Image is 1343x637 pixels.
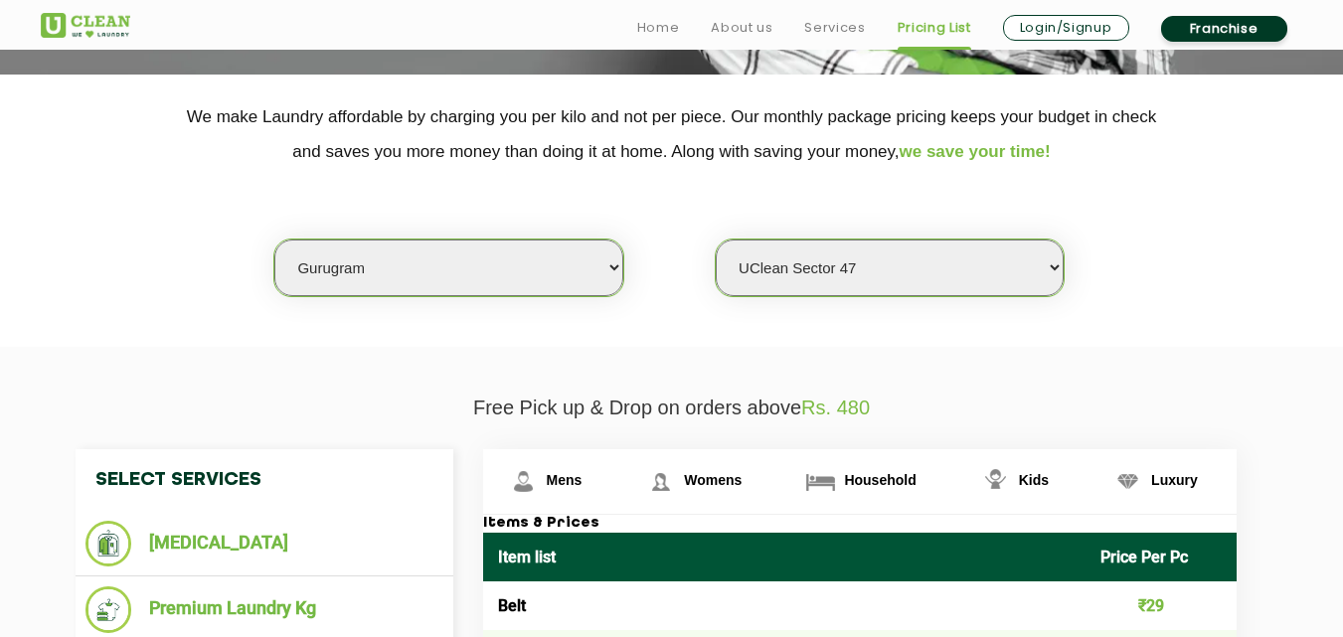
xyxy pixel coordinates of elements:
a: About us [711,16,772,40]
img: Mens [506,464,541,499]
img: Kids [978,464,1013,499]
img: Dry Cleaning [85,521,132,566]
img: Womens [643,464,678,499]
td: ₹29 [1086,581,1237,630]
span: Kids [1019,472,1049,488]
a: Home [637,16,680,40]
p: Free Pick up & Drop on orders above [41,397,1303,419]
span: Womens [684,472,742,488]
th: Price Per Pc [1086,533,1237,581]
li: Premium Laundry Kg [85,586,443,633]
a: Services [804,16,865,40]
img: Luxury [1110,464,1145,499]
p: We make Laundry affordable by charging you per kilo and not per piece. Our monthly package pricin... [41,99,1303,169]
a: Franchise [1161,16,1287,42]
span: Rs. 480 [801,397,870,418]
th: Item list [483,533,1087,581]
img: Premium Laundry Kg [85,586,132,633]
span: Luxury [1151,472,1198,488]
h3: Items & Prices [483,515,1237,533]
span: Household [844,472,916,488]
li: [MEDICAL_DATA] [85,521,443,566]
span: Mens [547,472,583,488]
span: we save your time! [900,142,1051,161]
a: Login/Signup [1003,15,1129,41]
img: Household [803,464,838,499]
h4: Select Services [76,449,453,511]
img: UClean Laundry and Dry Cleaning [41,13,130,38]
td: Belt [483,581,1087,630]
a: Pricing List [898,16,971,40]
